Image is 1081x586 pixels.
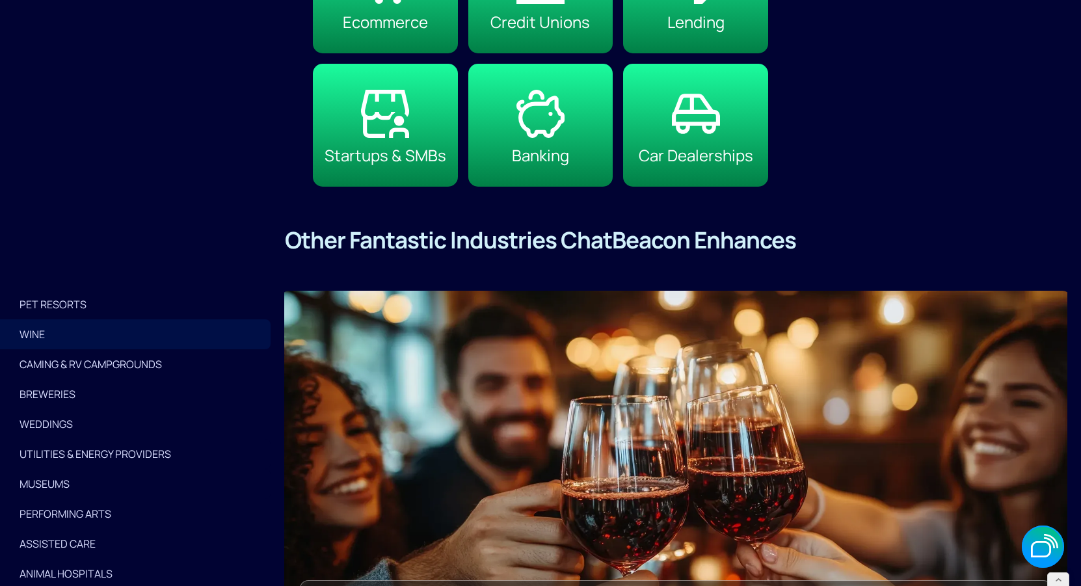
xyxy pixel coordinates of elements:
[20,385,251,403] div: BREWERIES
[667,4,725,40] div: Lending
[20,325,251,343] div: WINE
[20,475,251,493] div: MUSEUMS
[20,565,251,583] div: Animal Hospitals
[325,138,446,174] div: Startups & SMBs
[639,138,753,174] div: Car Dealerships
[20,415,251,433] div: WEDDINGS
[343,4,428,40] div: Ecommerce
[468,64,613,187] a: Banking
[512,138,569,174] div: Banking
[20,535,251,553] div: ASSISTED CARE
[20,295,251,313] div: PET RESORTS
[20,505,251,523] div: PERFORMING ARTS
[20,355,251,373] div: CAMING & RV CAMPGROUNDS
[20,445,251,463] div: Utilities & Energy Providers
[313,64,458,187] a: Startups & SMBs
[490,4,590,40] div: Credit Unions
[623,64,768,187] a: Car Dealerships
